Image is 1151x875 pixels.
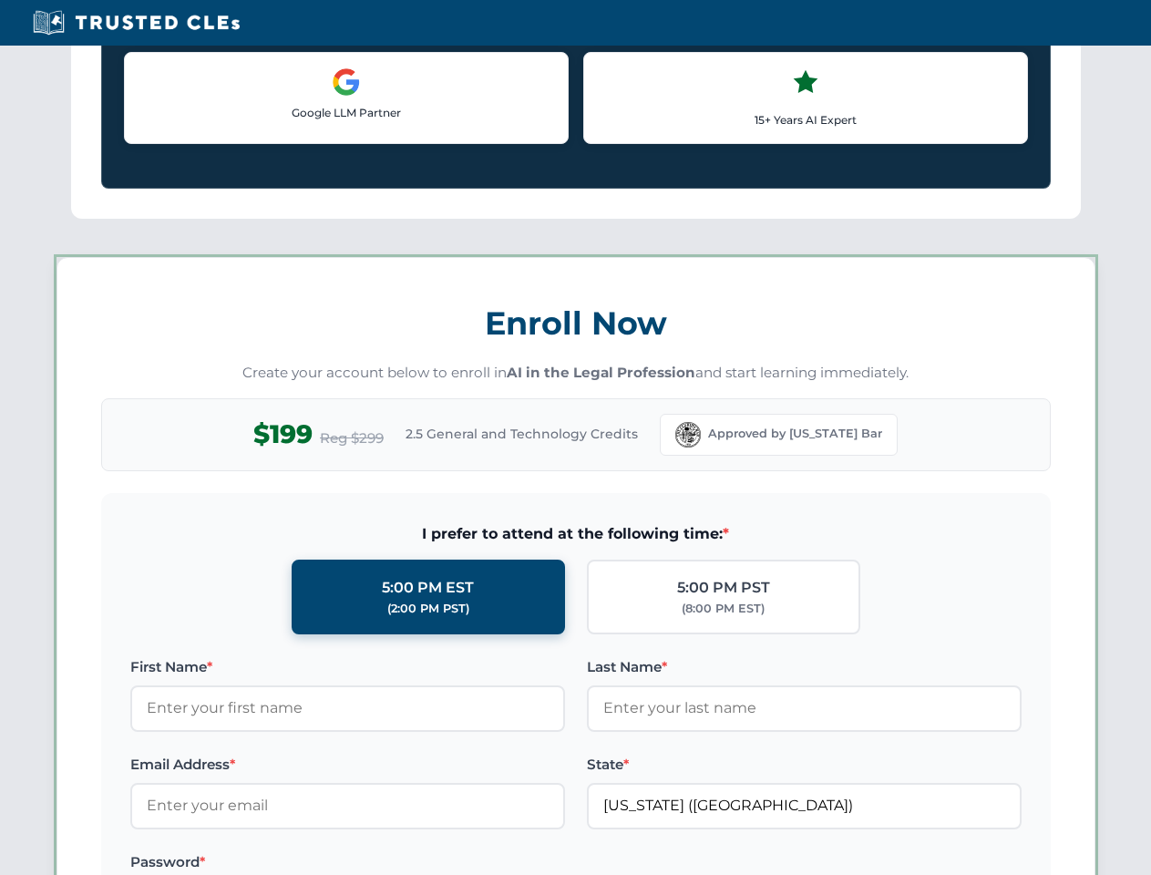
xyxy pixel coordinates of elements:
div: 5:00 PM EST [382,576,474,600]
span: 2.5 General and Technology Credits [406,424,638,444]
span: $199 [253,414,313,455]
div: (2:00 PM PST) [387,600,469,618]
p: Google LLM Partner [139,104,553,121]
img: Trusted CLEs [27,9,245,36]
label: First Name [130,656,565,678]
span: Reg $299 [320,427,384,449]
label: Last Name [587,656,1022,678]
input: Enter your first name [130,685,565,731]
h3: Enroll Now [101,294,1051,352]
label: Password [130,851,565,873]
strong: AI in the Legal Profession [507,364,695,381]
div: 5:00 PM PST [677,576,770,600]
span: I prefer to attend at the following time: [130,522,1022,546]
p: Create your account below to enroll in and start learning immediately. [101,363,1051,384]
input: Enter your email [130,783,565,829]
input: Florida (FL) [587,783,1022,829]
img: Florida Bar [675,422,701,448]
img: Google [332,67,361,97]
label: State [587,754,1022,776]
div: (8:00 PM EST) [682,600,765,618]
label: Email Address [130,754,565,776]
p: 15+ Years AI Expert [599,111,1012,129]
span: Approved by [US_STATE] Bar [708,425,882,443]
input: Enter your last name [587,685,1022,731]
